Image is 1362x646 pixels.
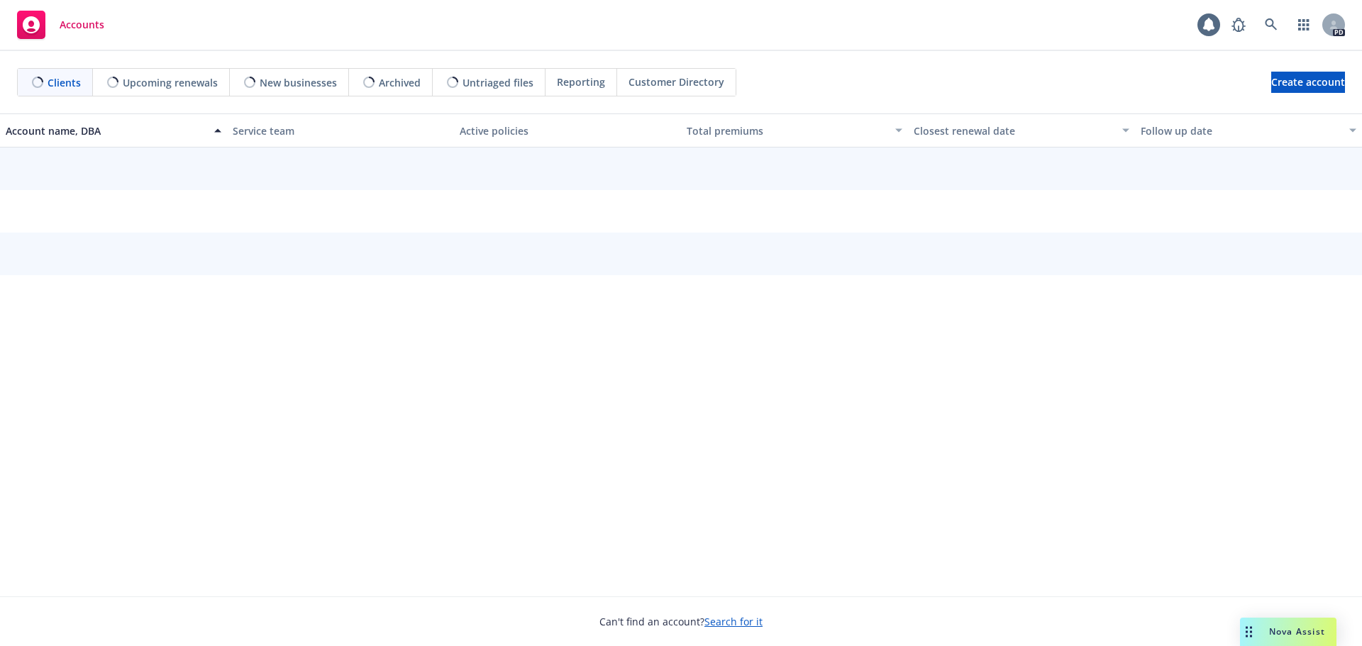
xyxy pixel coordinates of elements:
[6,123,206,138] div: Account name, DBA
[557,74,605,89] span: Reporting
[908,113,1135,147] button: Closest renewal date
[11,5,110,45] a: Accounts
[260,75,337,90] span: New businesses
[233,123,448,138] div: Service team
[1257,11,1285,39] a: Search
[1240,618,1336,646] button: Nova Assist
[1290,11,1318,39] a: Switch app
[460,123,675,138] div: Active policies
[1141,123,1341,138] div: Follow up date
[704,615,763,628] a: Search for it
[687,123,887,138] div: Total premiums
[60,19,104,30] span: Accounts
[454,113,681,147] button: Active policies
[599,614,763,629] span: Can't find an account?
[1135,113,1362,147] button: Follow up date
[1224,11,1253,39] a: Report a Bug
[1271,72,1345,93] a: Create account
[379,75,421,90] span: Archived
[1240,618,1258,646] div: Drag to move
[914,123,1114,138] div: Closest renewal date
[629,74,724,89] span: Customer Directory
[48,75,81,90] span: Clients
[1269,625,1325,637] span: Nova Assist
[227,113,454,147] button: Service team
[1271,69,1345,96] span: Create account
[681,113,908,147] button: Total premiums
[463,75,533,90] span: Untriaged files
[123,75,218,90] span: Upcoming renewals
